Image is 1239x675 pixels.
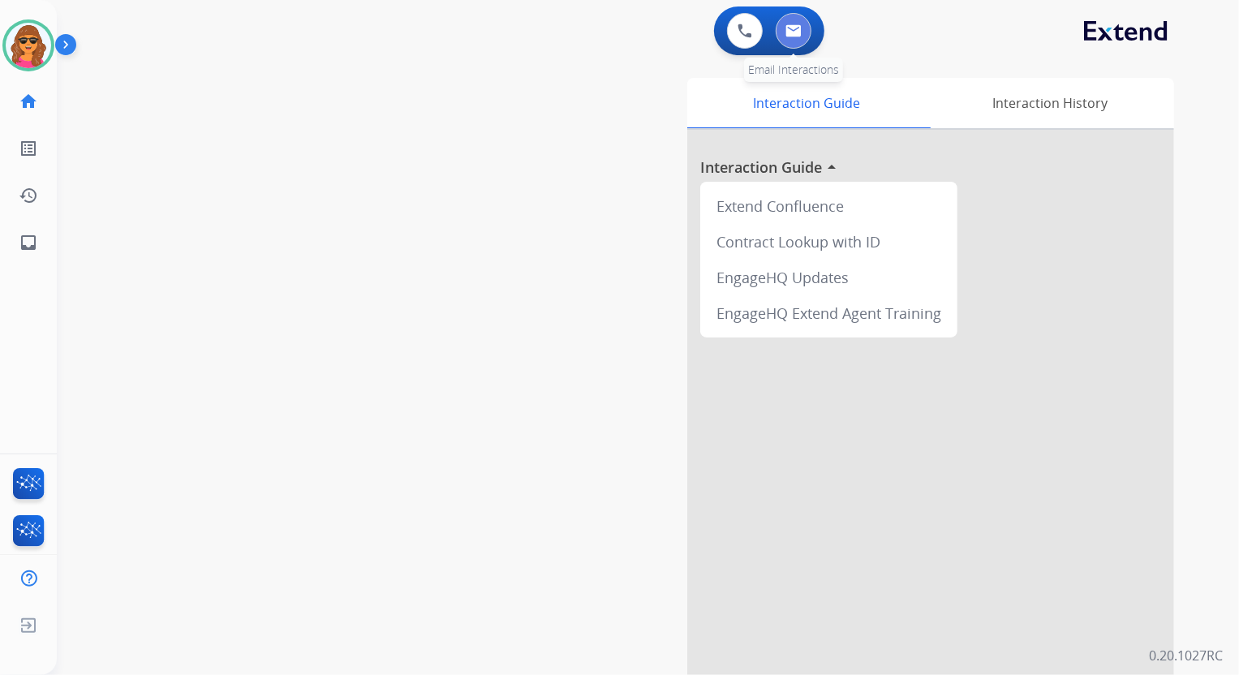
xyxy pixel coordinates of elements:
[19,186,38,205] mat-icon: history
[19,139,38,158] mat-icon: list_alt
[927,78,1174,128] div: Interaction History
[707,295,951,331] div: EngageHQ Extend Agent Training
[6,23,51,68] img: avatar
[687,78,927,128] div: Interaction Guide
[707,224,951,260] div: Contract Lookup with ID
[748,62,839,77] span: Email Interactions
[707,188,951,224] div: Extend Confluence
[19,233,38,252] mat-icon: inbox
[707,260,951,295] div: EngageHQ Updates
[1149,646,1223,665] p: 0.20.1027RC
[19,92,38,111] mat-icon: home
